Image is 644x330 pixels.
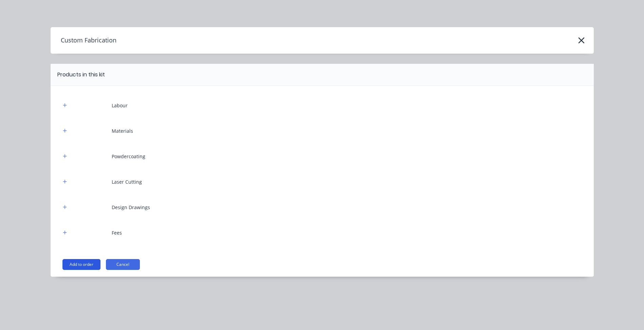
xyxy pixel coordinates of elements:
h4: Custom Fabrication [51,34,116,47]
div: Powdercoating [112,153,145,160]
div: Laser Cutting [112,178,142,185]
div: Products in this kit [57,71,105,79]
div: Fees [112,229,122,236]
div: Design Drawings [112,204,150,211]
button: Add to order [62,259,100,270]
button: Cancel [106,259,140,270]
div: Materials [112,127,133,134]
div: Labour [112,102,128,109]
